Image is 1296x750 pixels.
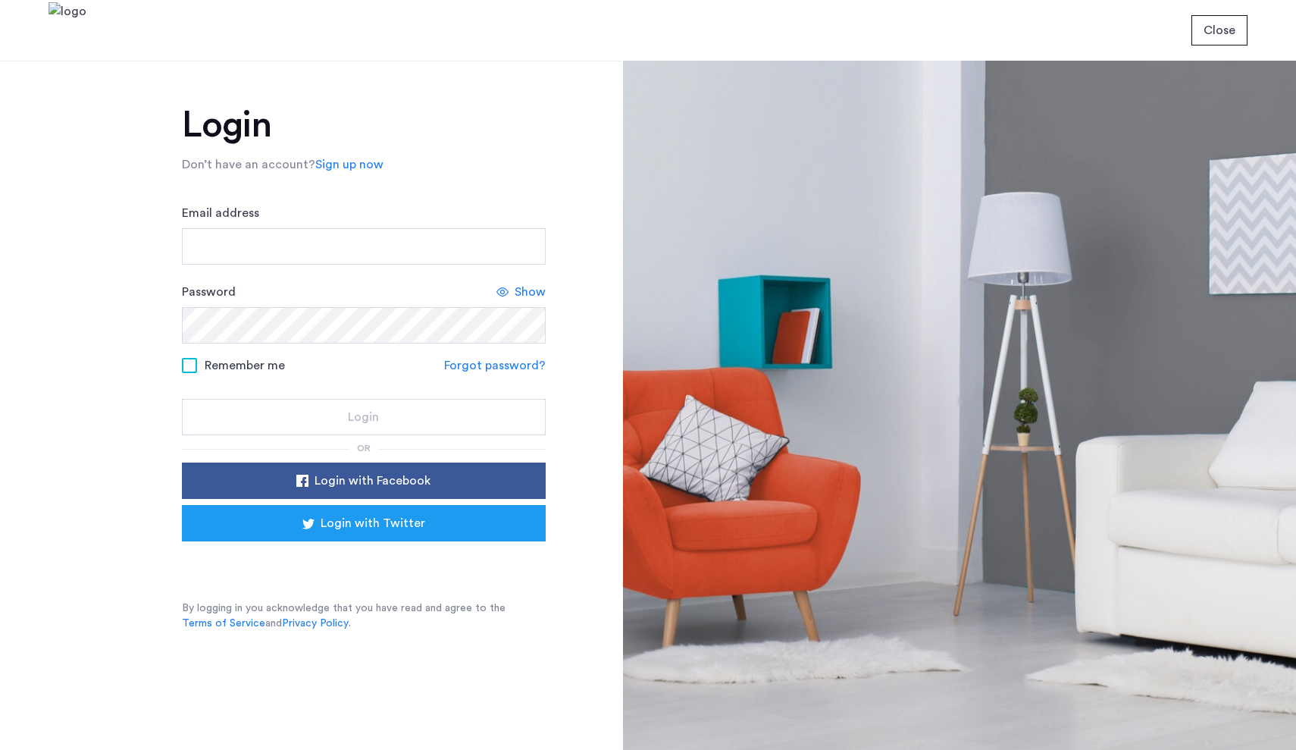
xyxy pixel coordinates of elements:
span: Login with Twitter [321,514,425,532]
a: Forgot password? [444,356,546,375]
span: Close [1204,21,1235,39]
button: button [182,399,546,435]
button: button [182,505,546,541]
label: Password [182,283,236,301]
span: Login [348,408,379,426]
img: logo [49,2,86,59]
span: Remember me [205,356,285,375]
span: Show [515,283,546,301]
a: Terms of Service [182,616,265,631]
p: By logging in you acknowledge that you have read and agree to the and . [182,601,546,631]
span: Login with Facebook [315,472,430,490]
span: Don’t have an account? [182,158,315,171]
h1: Login [182,107,546,143]
button: button [182,463,546,499]
a: Sign up now [315,155,383,174]
a: Privacy Policy [282,616,349,631]
span: or [357,444,371,453]
label: Email address [182,204,259,222]
button: button [1191,15,1247,46]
